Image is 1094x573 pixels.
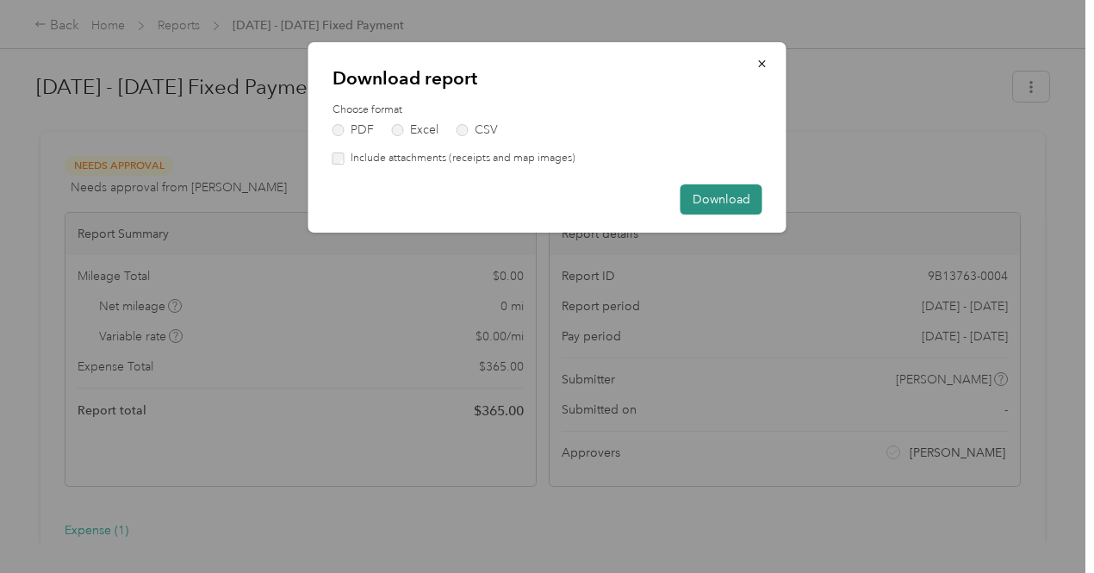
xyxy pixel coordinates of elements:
[681,184,762,215] button: Download
[333,124,374,136] label: PDF
[392,124,438,136] label: Excel
[333,103,762,118] label: Choose format
[457,124,498,136] label: CSV
[998,476,1094,573] iframe: Everlance-gr Chat Button Frame
[345,151,575,166] label: Include attachments (receipts and map images)
[333,66,762,90] p: Download report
